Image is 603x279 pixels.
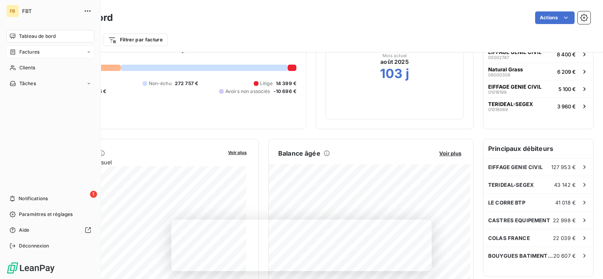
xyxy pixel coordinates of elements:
[380,58,408,66] span: août 2025
[483,63,593,80] button: Natural Grass080003086 209 €
[488,90,507,95] span: 01018198
[554,182,576,188] span: 43 142 €
[553,235,576,241] span: 22 039 €
[553,253,576,259] span: 20 607 €
[406,66,409,82] h2: j
[488,101,533,107] span: TERIDEAL-SEGEX
[273,88,296,95] span: -10 696 €
[6,77,94,90] a: Tâches
[555,199,576,206] span: 41 018 €
[149,80,172,87] span: Non-échu
[488,199,525,206] span: LE CORRE BTP
[557,69,576,75] span: 6 209 €
[488,107,508,112] span: 01018069
[483,97,593,115] button: TERIDEAL-SEGEX010180693 960 €
[558,86,576,92] span: 5 100 €
[6,5,19,17] div: FB
[103,33,168,46] button: Filtrer par facture
[382,53,407,58] span: Mois actuel
[19,195,48,202] span: Notifications
[19,64,35,71] span: Clients
[22,8,79,14] span: FBT
[483,45,593,63] button: EIFFAGE GENIE CIVIL050027478 400 €
[19,211,73,218] span: Paramètres et réglages
[19,48,39,56] span: Factures
[553,217,576,223] span: 22 998 €
[6,30,94,43] a: Tableau de bord
[488,235,530,241] span: COLAS FRANCE
[551,164,576,170] span: 127 953 €
[6,46,94,58] a: Factures
[175,80,198,87] span: 272 757 €
[557,51,576,58] span: 8 400 €
[488,84,541,90] span: EIFFAGE GENIE CIVIL
[488,182,534,188] span: TERIDEAL-SEGEX
[437,150,464,157] button: Voir plus
[19,242,49,249] span: Déconnexion
[483,139,593,158] h6: Principaux débiteurs
[488,253,553,259] span: BOUYGUES BATIMENT IDF S27X
[225,88,270,95] span: Avoirs non associés
[488,164,543,170] span: EIFFAGE GENIE CIVIL
[19,33,56,40] span: Tableau de bord
[90,191,97,198] span: 1
[45,158,223,166] span: Chiffre d'affaires mensuel
[226,149,249,156] button: Voir plus
[576,252,595,271] iframe: Intercom live chat
[6,262,55,274] img: Logo LeanPay
[171,219,432,271] iframe: Enquête de LeanPay
[535,11,575,24] button: Actions
[19,227,30,234] span: Aide
[380,66,403,82] h2: 103
[276,80,296,87] span: 14 399 €
[488,55,509,60] span: 05002747
[439,150,461,156] span: Voir plus
[6,208,94,221] a: Paramètres et réglages
[278,149,320,158] h6: Balance âgée
[488,66,523,73] span: Natural Grass
[557,103,576,110] span: 3 960 €
[488,73,510,77] span: 08000308
[488,217,550,223] span: CASTRES EQUIPEMENT
[228,150,247,155] span: Voir plus
[6,61,94,74] a: Clients
[260,80,273,87] span: Litige
[6,224,94,236] a: Aide
[19,80,36,87] span: Tâches
[483,80,593,97] button: EIFFAGE GENIE CIVIL010181985 100 €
